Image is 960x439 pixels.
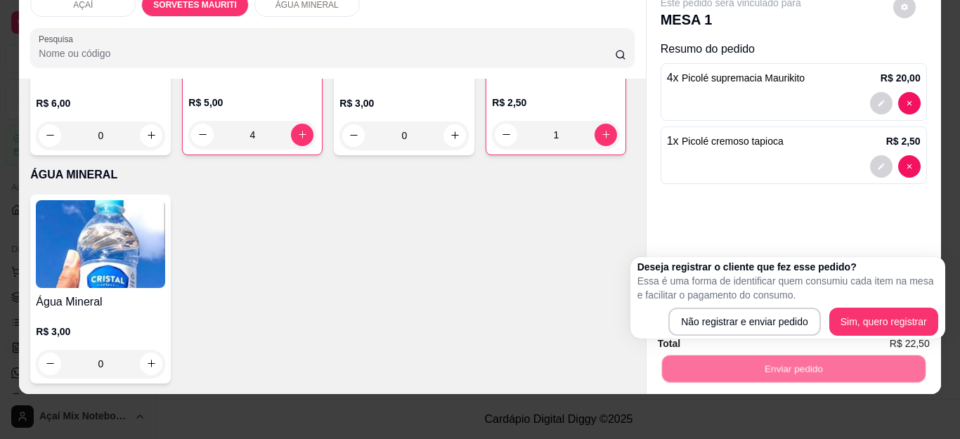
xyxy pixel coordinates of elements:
[191,124,214,146] button: decrease-product-quantity
[682,136,784,147] span: Picolé cremoso tapioca
[36,325,165,339] p: R$ 3,00
[682,72,805,84] span: Picolé supremacia Maurikito
[661,355,925,383] button: Enviar pedido
[637,274,938,302] p: Essa é uma forma de identificar quem consumiu cada item na mesa e facilitar o pagamento do consumo.
[881,71,921,85] p: R$ 20,00
[898,155,921,178] button: decrease-product-quantity
[668,308,821,336] button: Não registrar e enviar pedido
[898,92,921,114] button: decrease-product-quantity
[39,46,615,60] input: Pesquisa
[667,133,784,150] p: 1 x
[637,260,938,274] h2: Deseja registrar o cliente que fez esse pedido?
[291,124,313,146] button: increase-product-quantity
[30,166,634,183] p: ÁGUA MINERAL
[870,92,893,114] button: decrease-product-quantity
[829,308,938,336] button: Sim, quero registrar
[36,200,165,288] img: product-image
[492,96,620,110] p: R$ 2,50
[140,353,162,375] button: increase-product-quantity
[667,70,805,86] p: 4 x
[443,124,466,147] button: increase-product-quantity
[140,124,162,147] button: increase-product-quantity
[39,353,61,375] button: decrease-product-quantity
[36,294,165,310] h4: Água Mineral
[890,336,930,351] span: R$ 22,50
[495,124,517,146] button: decrease-product-quantity
[595,124,617,146] button: increase-product-quantity
[886,134,921,148] p: R$ 2,50
[39,33,78,45] label: Pesquisa
[661,10,801,30] p: MESA 1
[870,155,893,178] button: decrease-product-quantity
[342,124,365,147] button: decrease-product-quantity
[188,96,316,110] p: R$ 5,00
[658,338,680,349] strong: Total
[661,41,927,58] p: Resumo do pedido
[39,124,61,147] button: decrease-product-quantity
[339,96,469,110] p: R$ 3,00
[36,96,165,110] p: R$ 6,00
